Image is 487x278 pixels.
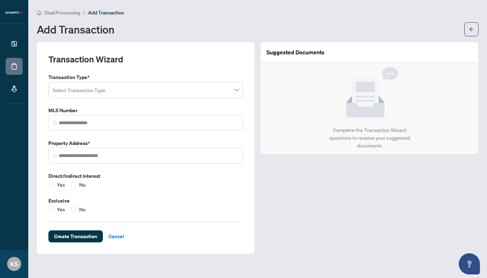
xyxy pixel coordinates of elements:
[341,67,398,121] img: Null State Icon
[48,139,243,147] label: Property Address
[48,73,243,81] label: Transaction Type
[45,10,80,16] span: Deal Processing
[6,11,23,15] img: logo
[10,259,18,269] span: KS
[322,126,417,150] div: Complete the Transaction Wizard questions to receive your suggested documents
[54,231,97,242] span: Create Transaction
[108,231,124,242] span: Cancel
[76,181,88,188] span: No
[48,197,243,205] label: Exclusive
[459,253,480,274] button: Open asap
[103,230,130,242] button: Cancel
[83,8,85,17] li: /
[48,172,243,180] label: Direct/Indirect Interest
[48,230,103,242] button: Create Transaction
[48,107,243,114] label: MLS Number
[88,10,124,16] span: Add Transaction
[37,10,42,15] span: home
[53,153,57,158] img: search_icon
[266,48,324,57] article: Suggested Documents
[54,181,68,188] span: Yes
[48,54,123,65] h2: Transaction Wizard
[76,205,88,213] span: No
[37,24,115,35] h1: Add Transaction
[54,205,68,213] span: Yes
[469,27,474,32] span: arrow-left
[53,121,57,125] img: search_icon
